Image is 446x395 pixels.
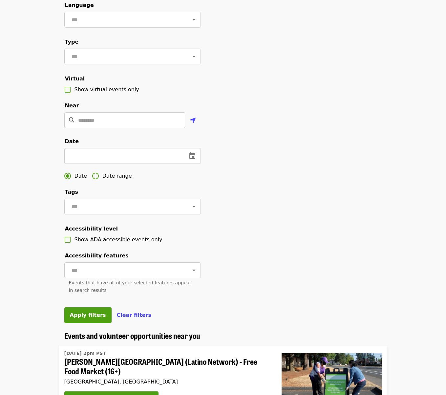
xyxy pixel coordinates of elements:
[65,76,85,82] span: Virtual
[65,226,118,232] span: Accessibility level
[117,311,152,319] button: Clear filters
[189,266,199,275] button: Open
[64,330,200,341] span: Events and volunteer opportunities near you
[70,312,106,318] span: Apply filters
[65,138,79,144] span: Date
[74,172,87,180] span: Date
[65,102,79,109] span: Near
[189,52,199,61] button: Open
[69,117,74,123] i: search icon
[74,236,162,243] span: Show ADA accessible events only
[65,252,129,259] span: Accessibility features
[65,189,78,195] span: Tags
[189,202,199,211] button: Open
[65,39,79,45] span: Type
[64,350,106,357] time: [DATE] 2pm PST
[64,357,271,376] span: [PERSON_NAME][GEOGRAPHIC_DATA] (Latino Network) - Free Food Market (16+)
[69,280,191,293] span: Events that have all of your selected features appear in search results
[64,379,271,385] div: [GEOGRAPHIC_DATA], [GEOGRAPHIC_DATA]
[117,312,152,318] span: Clear filters
[65,2,94,8] span: Language
[64,307,112,323] button: Apply filters
[102,172,132,180] span: Date range
[190,117,196,124] i: location-arrow icon
[74,86,139,93] span: Show virtual events only
[185,113,201,129] button: Use my location
[184,148,200,164] button: change date
[78,112,185,128] input: Location
[189,15,199,24] button: Open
